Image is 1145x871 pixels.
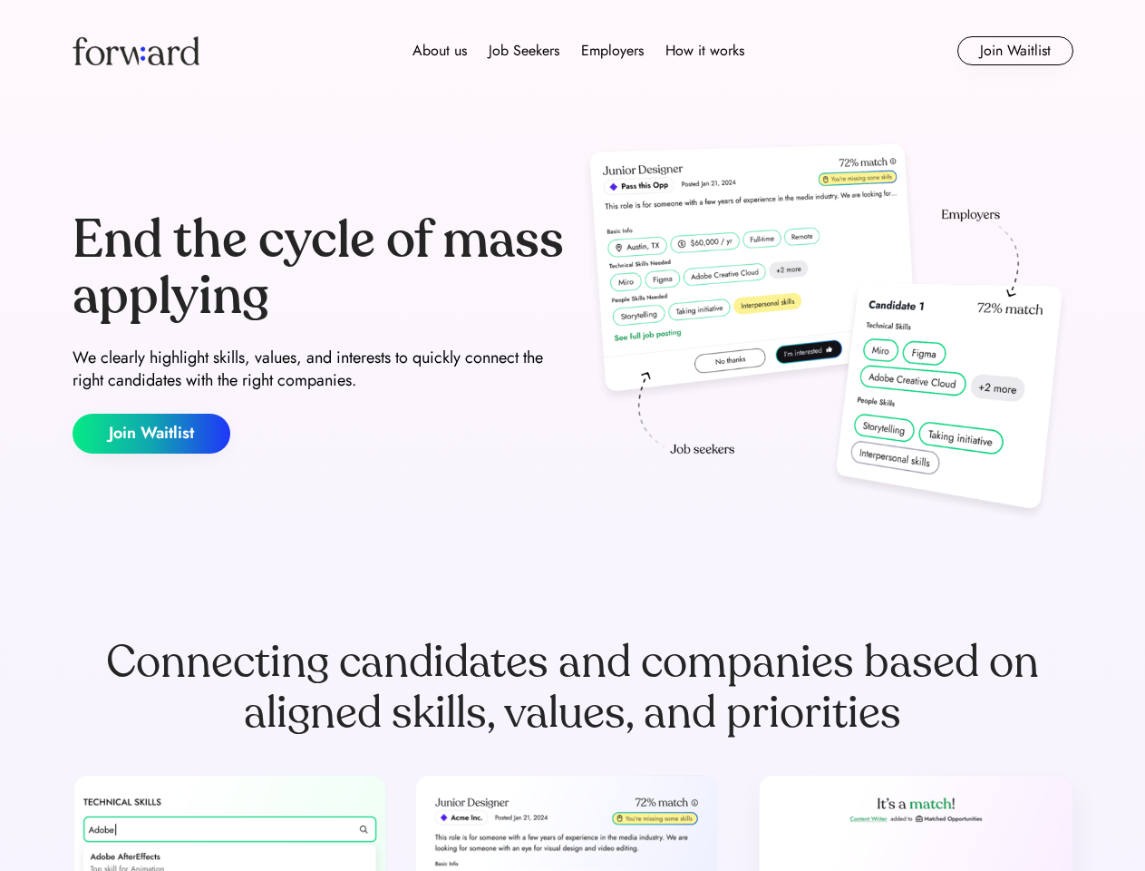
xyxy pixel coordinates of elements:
img: hero-image.png [580,138,1073,528]
button: Join Waitlist [957,36,1073,65]
div: Job Seekers [489,40,559,62]
div: How it works [665,40,744,62]
button: Join Waitlist [73,414,230,454]
div: End the cycle of mass applying [73,212,566,324]
div: Employers [581,40,644,62]
div: Connecting candidates and companies based on aligned skills, values, and priorities [73,637,1073,739]
img: Forward logo [73,36,199,65]
div: We clearly highlight skills, values, and interests to quickly connect the right candidates with t... [73,347,566,392]
div: About us [412,40,467,62]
